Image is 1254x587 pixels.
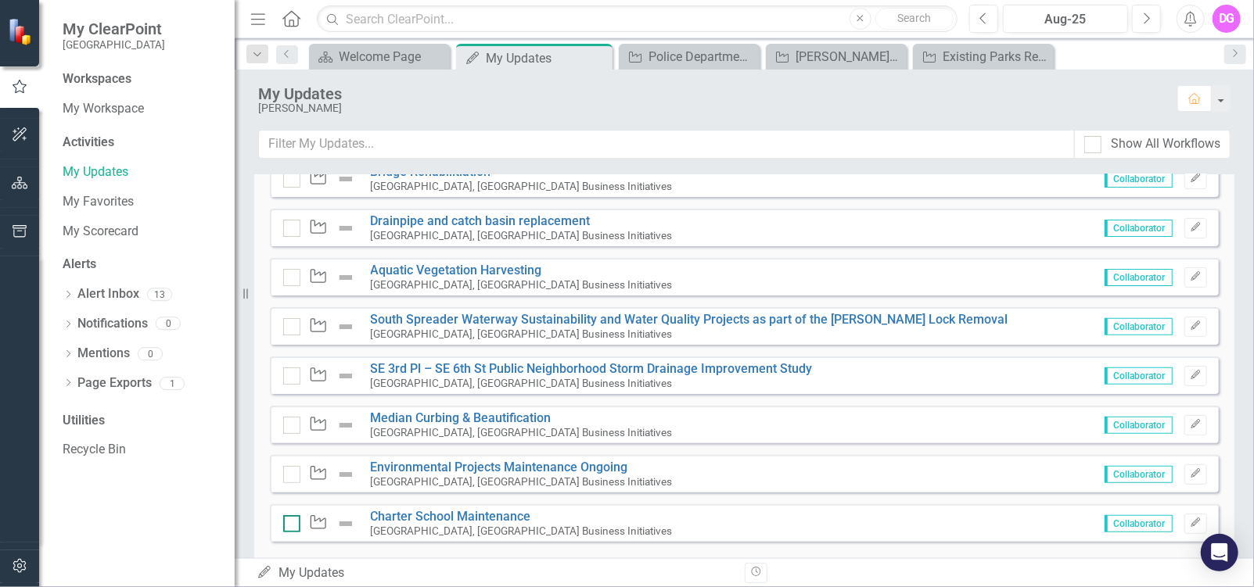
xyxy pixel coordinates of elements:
div: My Updates [486,48,609,68]
a: Aquatic Vegetation Harvesting [371,263,542,277]
div: Show All Workflows [1111,135,1220,153]
a: Recycle Bin [63,441,219,459]
button: DG [1213,5,1241,33]
div: Open Intercom Messenger [1201,534,1238,571]
span: Collaborator [1105,220,1173,237]
img: Not Defined [336,514,355,533]
a: [PERSON_NAME] Youth Center Roof Replacement [770,47,903,66]
div: Utilities [63,412,219,430]
a: Charter School Maintenance [371,509,531,524]
small: [GEOGRAPHIC_DATA], [GEOGRAPHIC_DATA] Business Initiatives [371,229,673,242]
span: My ClearPoint [63,20,165,38]
a: Drainpipe and catch basin replacement [371,213,591,228]
a: South Spreader Waterway Sustainability and Water Quality Projects as part of the [PERSON_NAME] Lo... [371,312,1008,327]
small: [GEOGRAPHIC_DATA], [GEOGRAPHIC_DATA] Business Initiatives [371,426,673,438]
img: Not Defined [336,465,355,484]
span: Collaborator [1105,466,1173,483]
a: Mentions [77,345,130,363]
input: Search ClearPoint... [317,5,958,33]
small: [GEOGRAPHIC_DATA] [63,38,165,51]
small: [GEOGRAPHIC_DATA], [GEOGRAPHIC_DATA] Business Initiatives [371,180,673,192]
div: [PERSON_NAME] Youth Center Roof Replacement [796,47,903,66]
a: Notifications [77,315,148,333]
div: Police Department Facility Enhancement [649,47,756,66]
span: Collaborator [1105,269,1173,286]
small: [GEOGRAPHIC_DATA], [GEOGRAPHIC_DATA] Business Initiatives [371,377,673,389]
div: [PERSON_NAME] [258,102,1162,114]
div: Alerts [63,256,219,274]
div: Welcome Page [339,47,446,66]
img: ClearPoint Strategy [7,16,37,46]
a: Median Curbing & Beautification [371,410,552,425]
img: Not Defined [336,219,355,238]
div: Existing Parks Refurbishment (Operation Sparkle) [943,47,1050,66]
input: Filter My Updates... [258,130,1075,159]
a: Environmental Projects Maintenance Ongoing [371,460,628,474]
img: Not Defined [336,268,355,287]
span: Collaborator [1105,318,1173,335]
a: Page Exports [77,374,152,392]
div: 0 [138,347,163,360]
a: Alert Inbox [77,285,139,303]
div: 1 [160,377,185,390]
a: SE 3rd Pl – SE 6th St Public Neighborhood Storm Drainage Improvement Study [371,361,813,376]
div: 0 [156,317,181,331]
img: Not Defined [336,416,355,435]
button: Search [875,8,954,30]
a: My Favorites [63,193,219,211]
span: Collaborator [1105,367,1173,385]
span: Collaborator [1105,515,1173,532]
small: [GEOGRAPHIC_DATA], [GEOGRAPHIC_DATA] Business Initiatives [371,475,673,488]
div: Aug-25 [1008,10,1123,29]
a: My Updates [63,163,219,181]
div: My Updates [257,564,733,582]
div: My Updates [258,85,1162,102]
a: Existing Parks Refurbishment (Operation Sparkle) [917,47,1050,66]
a: Police Department Facility Enhancement [623,47,756,66]
div: 13 [147,288,172,301]
img: Not Defined [336,367,355,385]
div: Activities [63,134,219,152]
small: [GEOGRAPHIC_DATA], [GEOGRAPHIC_DATA] Business Initiatives [371,278,673,291]
span: Collaborator [1105,170,1173,188]
span: Search [897,12,931,24]
span: Collaborator [1105,417,1173,434]
a: My Scorecard [63,223,219,241]
a: Welcome Page [313,47,446,66]
button: Aug-25 [1003,5,1128,33]
small: [GEOGRAPHIC_DATA], [GEOGRAPHIC_DATA] Business Initiatives [371,328,673,340]
img: Not Defined [336,317,355,336]
a: My Workspace [63,100,219,118]
img: Not Defined [336,170,355,188]
div: Workspaces [63,70,131,88]
small: [GEOGRAPHIC_DATA], [GEOGRAPHIC_DATA] Business Initiatives [371,524,673,537]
